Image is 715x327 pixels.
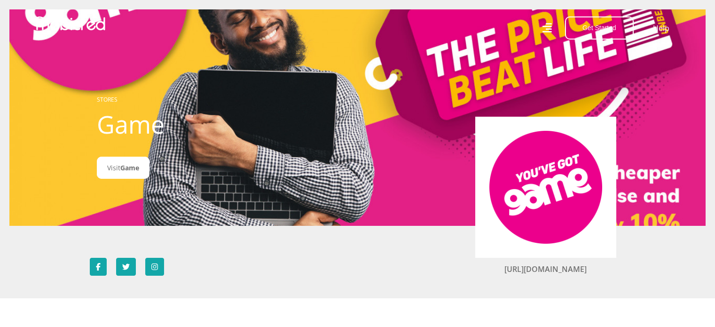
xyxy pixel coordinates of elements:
[120,163,139,172] span: Game
[145,258,164,276] a: Follow Game on Instagram
[489,131,602,244] img: Game
[116,258,136,276] a: Follow Game on Twitter
[504,264,587,274] a: [URL][DOMAIN_NAME]
[565,16,634,40] button: Get Started
[34,16,105,31] img: Mobicred
[652,22,670,34] a: Help
[97,96,118,104] a: STORES
[97,110,306,139] h1: Game
[97,157,149,179] a: VisitGame
[90,258,107,276] a: Follow Game on Facebook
